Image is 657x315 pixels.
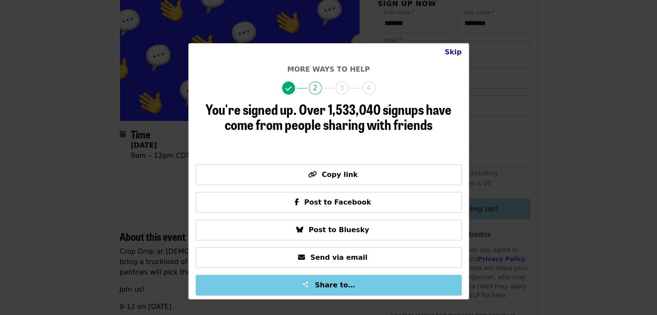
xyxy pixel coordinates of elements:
[196,247,462,268] button: Send via email
[196,220,462,240] button: Post to Bluesky
[206,99,297,119] span: You're signed up.
[196,192,462,213] button: Post to Facebook
[309,82,322,94] span: 2
[308,226,369,234] span: Post to Bluesky
[336,82,349,94] span: 3
[196,275,462,296] button: Share to…
[304,198,371,206] span: Post to Facebook
[225,99,451,134] span: Over 1,533,040 signups have come from people sharing with friends
[196,164,462,185] button: Copy link
[315,281,355,289] span: Share to…
[310,253,367,261] span: Send via email
[302,281,309,288] img: Share
[308,170,317,179] i: link icon
[296,226,303,234] i: bluesky icon
[287,65,370,73] span: More ways to help
[286,85,292,93] i: check icon
[322,170,358,179] span: Copy link
[362,82,375,94] span: 4
[295,198,299,206] i: facebook-f icon
[438,44,468,61] button: Close
[298,253,305,261] i: envelope icon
